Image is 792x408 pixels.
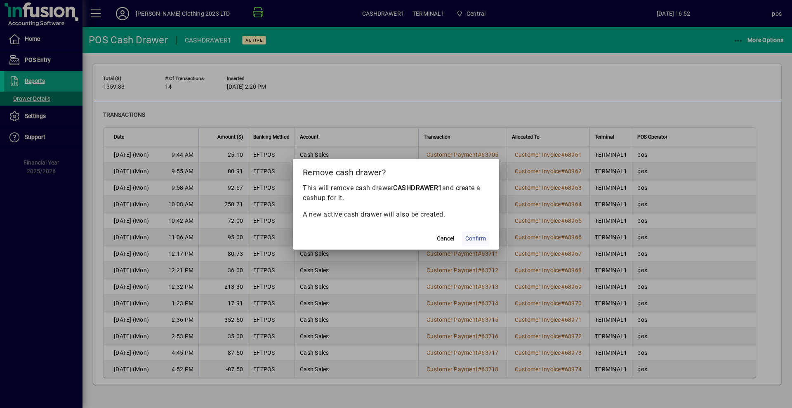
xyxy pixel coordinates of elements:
p: This will remove cash drawer and create a cashup for it. [303,183,489,203]
h2: Remove cash drawer? [293,159,499,183]
p: A new active cash drawer will also be created. [303,210,489,219]
button: Cancel [432,231,459,246]
b: CASHDRAWER1 [393,184,442,192]
span: Cancel [437,234,454,243]
span: Confirm [465,234,486,243]
button: Confirm [462,231,489,246]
